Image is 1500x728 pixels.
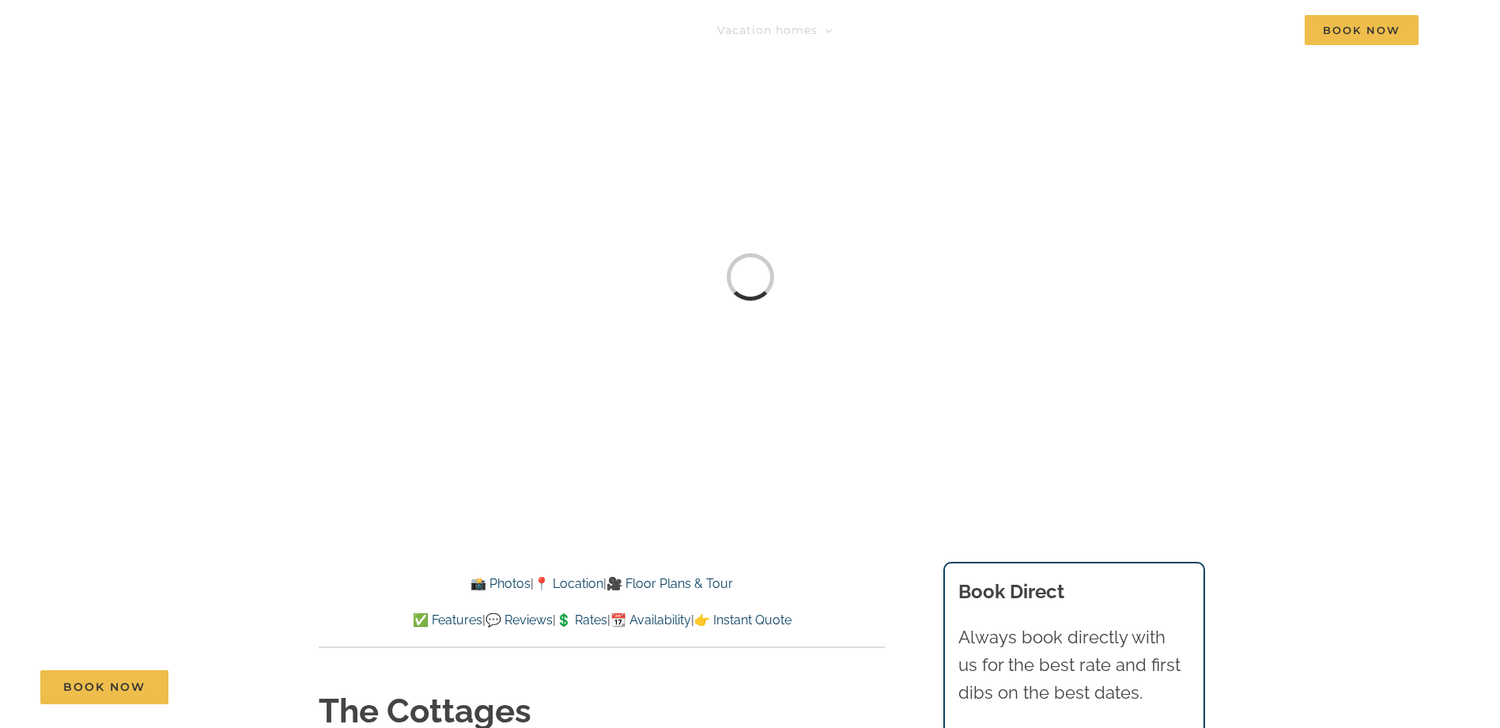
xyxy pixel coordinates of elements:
span: Vacation homes [717,25,818,36]
span: Things to do [868,25,947,36]
a: About [1131,14,1184,46]
a: Things to do [868,14,962,46]
a: 💲 Rates [556,612,607,628]
b: Book Direct [958,580,1064,603]
p: | | | | [319,610,885,631]
a: 📆 Availability [610,612,691,628]
nav: Main Menu [717,14,1419,46]
p: Always book directly with us for the best rate and first dibs on the best dates. [958,624,1189,707]
a: Vacation homes [717,14,833,46]
a: ✅ Features [413,612,482,628]
a: 👉 Instant Quote [694,612,792,628]
a: Contact [1219,14,1269,46]
p: | | [319,574,885,594]
a: 🎥 Floor Plans & Tour [606,576,733,591]
span: Book Now [1305,15,1419,45]
div: Loading... [716,244,784,311]
span: Deals & More [998,25,1080,36]
span: Contact [1219,25,1269,36]
span: Book Now [63,681,145,694]
a: Deals & More [998,14,1095,46]
a: 💬 Reviews [486,612,553,628]
img: Branson Family Retreats Logo [81,18,349,54]
a: 📍 Location [534,576,603,591]
span: About [1131,25,1169,36]
a: Book Now [40,670,168,704]
a: 📸 Photos [470,576,531,591]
